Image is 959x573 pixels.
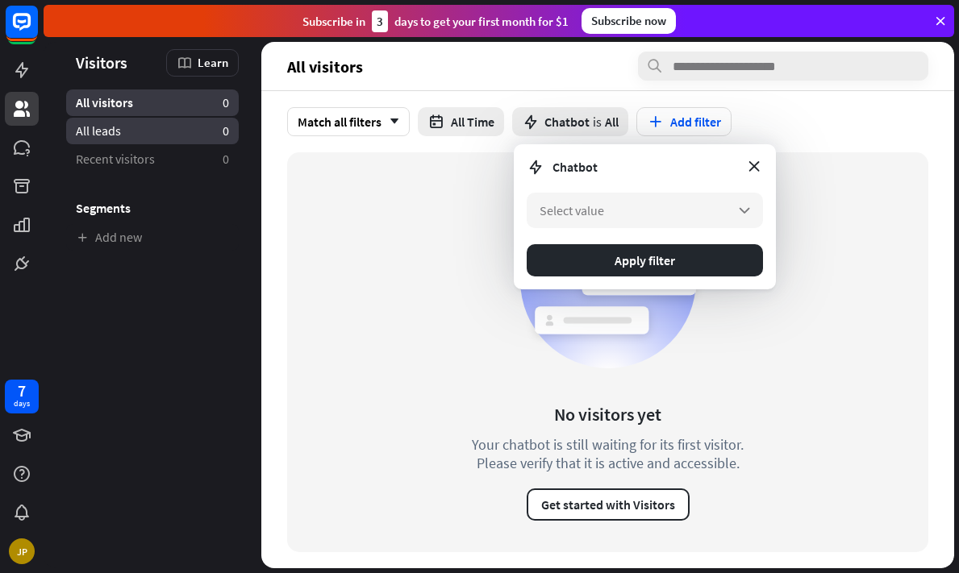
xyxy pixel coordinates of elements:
span: Learn [198,55,228,70]
button: Get started with Visitors [527,488,690,521]
span: All visitors [287,57,363,76]
span: is [593,114,602,130]
i: arrow_down [382,117,399,127]
span: All leads [76,122,121,139]
div: Subscribe in days to get your first month for $1 [302,10,569,32]
div: 7 [18,384,26,398]
span: Visitors [76,53,127,72]
i: arrow_down [736,201,753,219]
a: Add new [66,224,239,251]
span: Recent visitors [76,151,155,168]
button: Apply filter [527,244,763,276]
div: No visitors yet [554,403,661,426]
div: JP [9,538,35,564]
a: Recent visitors 0 [66,146,239,172]
span: Chatbot [552,159,598,175]
aside: 0 [223,151,229,168]
div: days [14,398,30,409]
button: Open LiveChat chat widget [13,6,61,55]
a: 7 days [5,380,39,413]
span: All visitors [76,94,133,111]
aside: 0 [223,122,229,139]
button: All Time [418,107,504,136]
span: All [605,114,619,130]
div: 3 [372,10,388,32]
span: Chatbot [544,114,590,130]
a: All leads 0 [66,118,239,144]
div: Match all filters [287,107,410,136]
div: Your chatbot is still waiting for its first visitor. Please verify that it is active and accessible. [443,435,773,472]
h3: Segments [66,200,239,216]
aside: 0 [223,94,229,111]
div: Subscribe now [582,8,676,34]
span: Select value [540,202,604,218]
button: Add filter [636,107,732,136]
